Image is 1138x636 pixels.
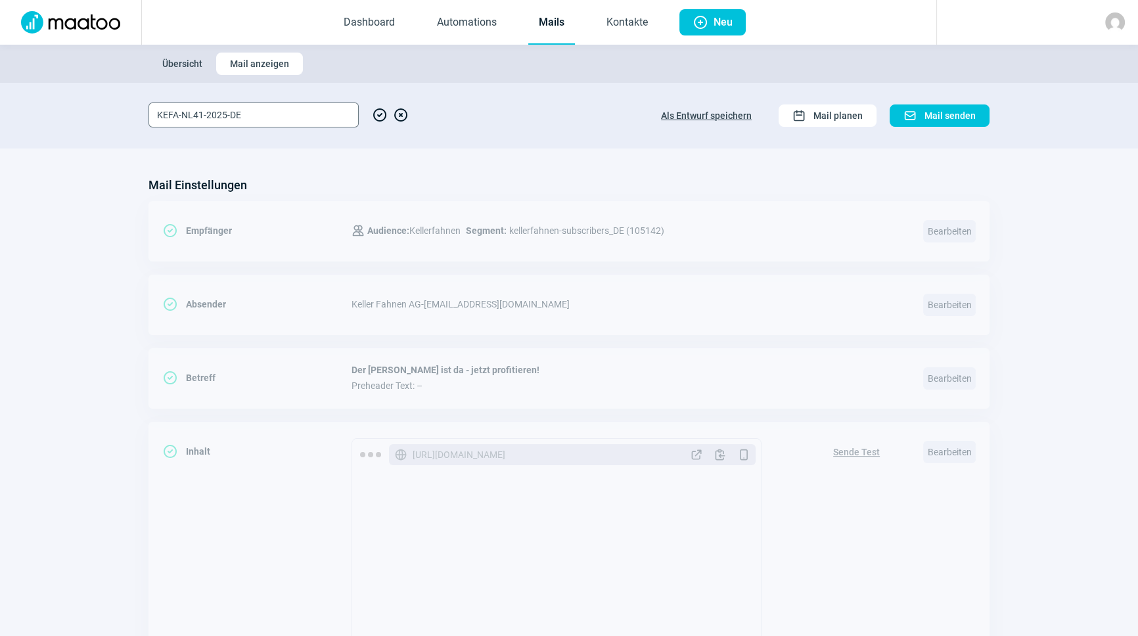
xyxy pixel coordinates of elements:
[13,11,128,34] img: Logo
[714,9,733,35] span: Neu
[923,294,976,316] span: Bearbeiten
[426,1,507,45] a: Automations
[779,104,876,127] button: Mail planen
[596,1,658,45] a: Kontakte
[352,291,907,317] div: Keller Fahnen AG - [EMAIL_ADDRESS][DOMAIN_NAME]
[162,438,352,465] div: Inhalt
[216,53,303,75] button: Mail anzeigen
[230,53,289,74] span: Mail anzeigen
[1105,12,1125,32] img: avatar
[352,365,907,375] span: Der [PERSON_NAME] ist da - jetzt profitieren!
[923,220,976,242] span: Bearbeiten
[813,105,863,126] span: Mail planen
[162,365,352,391] div: Betreff
[833,442,880,463] span: Sende Test
[148,53,216,75] button: Übersicht
[352,380,907,391] span: Preheader Text: –
[819,438,894,463] button: Sende Test
[647,104,765,127] button: Als Entwurf speichern
[924,105,976,126] span: Mail senden
[352,217,664,244] div: kellerfahnen-subscribers_DE (105142)
[333,1,405,45] a: Dashboard
[923,367,976,390] span: Bearbeiten
[162,217,352,244] div: Empfänger
[162,291,352,317] div: Absender
[923,441,976,463] span: Bearbeiten
[661,105,752,126] span: Als Entwurf speichern
[679,9,746,35] button: Neu
[466,223,507,238] span: Segment:
[367,225,409,236] span: Audience:
[367,223,461,238] span: Kellerfahnen
[413,448,505,461] span: [URL][DOMAIN_NAME]
[148,175,247,196] h3: Mail Einstellungen
[162,53,202,74] span: Übersicht
[528,1,575,45] a: Mails
[890,104,990,127] button: Mail senden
